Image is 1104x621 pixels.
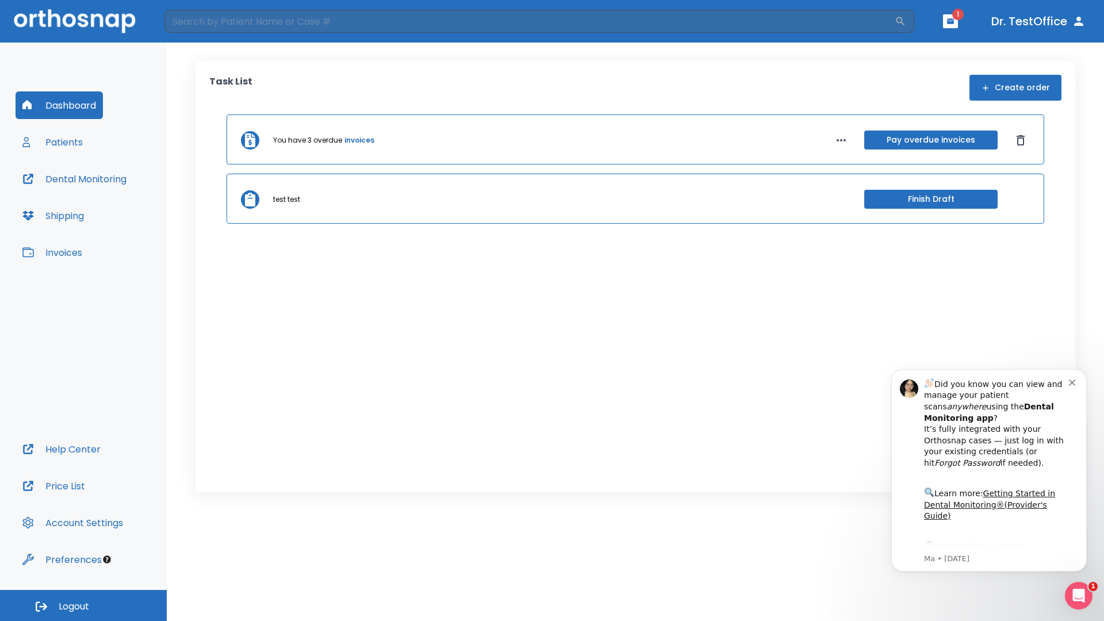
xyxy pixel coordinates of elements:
[952,9,964,20] span: 1
[209,75,252,101] p: Task List
[50,190,152,211] a: App Store
[1088,582,1098,591] span: 1
[273,194,300,205] p: test test
[1065,582,1092,609] iframe: Intercom live chat
[16,128,90,156] button: Patients
[273,135,342,145] p: You have 3 overdue
[14,9,136,33] img: Orthosnap
[864,131,998,149] button: Pay overdue invoices
[16,509,130,536] button: Account Settings
[164,10,895,33] input: Search by Patient Name or Case #
[1011,131,1030,149] button: Dismiss
[16,202,91,229] button: Shipping
[16,239,89,266] button: Invoices
[102,554,112,565] div: Tooltip anchor
[874,352,1104,590] iframe: Intercom notifications message
[59,600,89,613] span: Logout
[987,11,1090,32] button: Dr. TestOffice
[16,472,92,500] button: Price List
[16,546,109,573] button: Preferences
[344,135,374,145] a: invoices
[50,187,195,246] div: Download the app: | ​ Let us know if you need help getting started!
[16,165,133,193] button: Dental Monitoring
[195,25,204,34] button: Dismiss notification
[969,75,1061,101] button: Create order
[16,91,103,119] button: Dashboard
[864,190,998,209] button: Finish Draft
[16,435,108,463] button: Help Center
[50,202,195,212] p: Message from Ma, sent 2w ago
